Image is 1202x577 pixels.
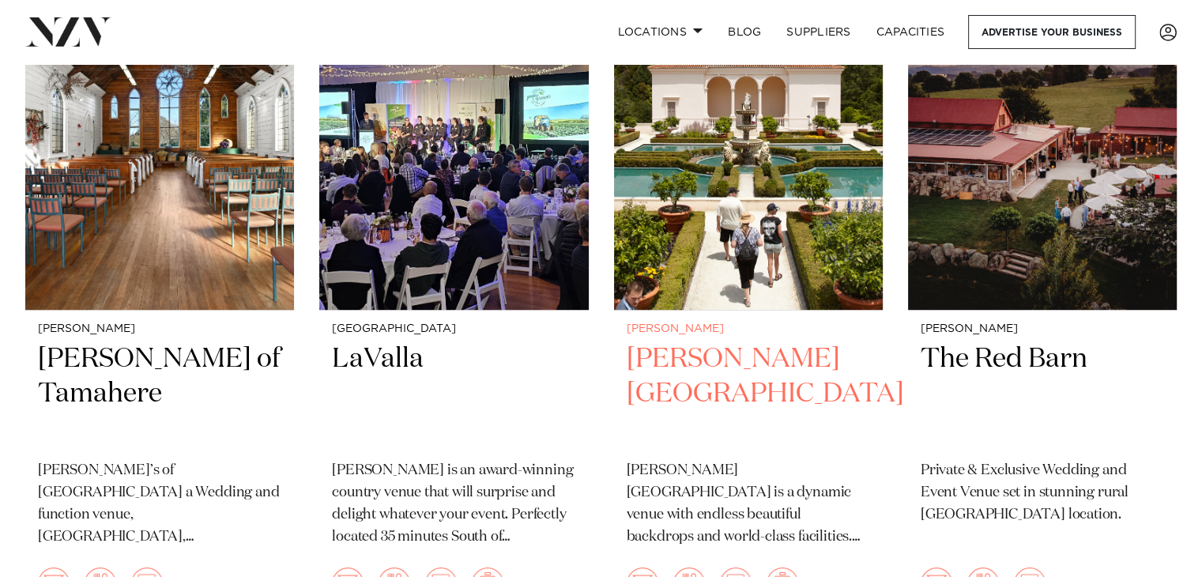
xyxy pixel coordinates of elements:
a: Locations [605,15,715,49]
p: [PERSON_NAME][GEOGRAPHIC_DATA] is a dynamic venue with endless beautiful backdrops and world-clas... [627,460,870,549]
p: [PERSON_NAME] is an award-winning country venue that will surprise and delight whatever your even... [332,460,575,549]
h2: LaValla [332,341,575,448]
h2: [PERSON_NAME] of Tamahere [38,341,281,448]
a: Capacities [864,15,958,49]
img: nzv-logo.png [25,17,111,46]
p: [PERSON_NAME]’s of [GEOGRAPHIC_DATA] a Wedding and function venue, [GEOGRAPHIC_DATA], [GEOGRAPHIC... [38,460,281,549]
a: BLOG [715,15,774,49]
small: [PERSON_NAME] [38,323,281,335]
h2: [PERSON_NAME][GEOGRAPHIC_DATA] [627,341,870,448]
small: [GEOGRAPHIC_DATA] [332,323,575,335]
small: [PERSON_NAME] [921,323,1164,335]
a: Advertise your business [968,15,1136,49]
p: Private & Exclusive Wedding and Event Venue set in stunning rural [GEOGRAPHIC_DATA] location. [921,460,1164,526]
a: SUPPLIERS [774,15,863,49]
h2: The Red Barn [921,341,1164,448]
small: [PERSON_NAME] [627,323,870,335]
